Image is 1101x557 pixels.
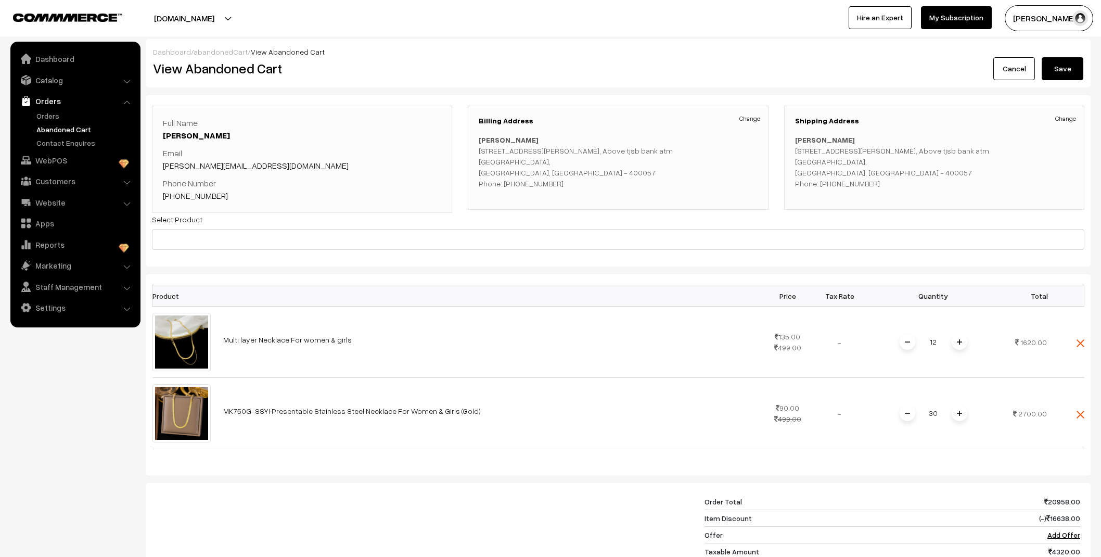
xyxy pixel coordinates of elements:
a: Orders [34,110,137,121]
a: WebPOS [13,151,137,170]
td: (-) 16638.00 [960,510,1080,527]
td: Item Discount [705,510,960,527]
td: 135.00 [762,307,814,378]
img: COMMMERCE [13,14,122,21]
a: Catalog [13,71,137,90]
p: [STREET_ADDRESS][PERSON_NAME], Above tjsb bank atm [GEOGRAPHIC_DATA], [GEOGRAPHIC_DATA], [GEOGRAP... [479,134,757,189]
a: abandonedCart [194,47,248,56]
img: close [1077,339,1084,347]
button: [PERSON_NAME] [1005,5,1093,31]
a: Settings [13,298,137,317]
a: Orders [13,92,137,110]
a: Abandoned Cart [34,124,137,135]
span: 1620.00 [1020,338,1047,347]
a: My Subscription [921,6,992,29]
a: Website [13,193,137,212]
a: Dashboard [13,49,137,68]
div: / / [153,46,1083,57]
a: Change [739,114,760,123]
a: Staff Management [13,277,137,296]
span: View Abandoned Cart [251,47,325,56]
th: Price [762,285,814,307]
a: Add Offer [1047,530,1080,539]
td: 20958.00 [960,493,1080,510]
h3: Shipping Address [795,117,1073,125]
td: Order Total [705,493,960,510]
b: [PERSON_NAME] [795,135,855,144]
img: minus [905,339,910,345]
img: imah6k92cm3694qx.jpeg [152,384,211,442]
td: 90.00 [762,378,814,449]
th: Total [1001,285,1053,307]
img: plusI [957,339,962,345]
span: - [838,409,841,418]
a: Multi layer Necklace For women & girls [223,335,352,344]
a: Contact Enquires [34,137,137,148]
b: [PERSON_NAME] [479,135,539,144]
h2: View Abandoned Cart [153,60,610,77]
a: Cancel [993,57,1035,80]
td: Offer [705,527,960,543]
a: [PERSON_NAME] [163,130,230,141]
a: [PHONE_NUMBER] [163,191,228,201]
p: [STREET_ADDRESS][PERSON_NAME], Above tjsb bank atm [GEOGRAPHIC_DATA], [GEOGRAPHIC_DATA], [GEOGRAP... [795,134,1073,189]
img: close [1077,411,1084,419]
a: Dashboard [153,47,191,56]
img: user [1072,10,1088,26]
img: imah2x47ygjynhct.jpeg [152,313,211,371]
th: Product [152,285,217,307]
span: - [838,338,841,347]
a: Hire an Expert [849,6,912,29]
p: Phone Number [163,177,441,202]
strike: 499.00 [774,343,801,352]
th: Tax Rate [814,285,866,307]
button: Save [1042,57,1083,80]
img: minus [905,411,910,416]
strike: 499.00 [774,414,801,423]
a: Change [1055,114,1076,123]
img: plusI [957,411,962,416]
a: Apps [13,214,137,233]
a: Customers [13,172,137,191]
a: MK750G-SSYI Presentable Stainless Steel Necklace For Women & Girls (Gold) [223,407,481,415]
a: COMMMERCE [13,10,104,23]
span: 2700.00 [1018,409,1047,418]
a: Marketing [13,256,137,275]
label: Select Product [152,214,202,225]
h3: Billing Address [479,117,757,125]
th: Quantity [866,285,1001,307]
p: Email [163,147,441,172]
p: Full Name [163,117,441,142]
button: [DOMAIN_NAME] [118,5,251,31]
a: [PERSON_NAME][EMAIL_ADDRESS][DOMAIN_NAME] [163,160,349,171]
a: Reports [13,235,137,254]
